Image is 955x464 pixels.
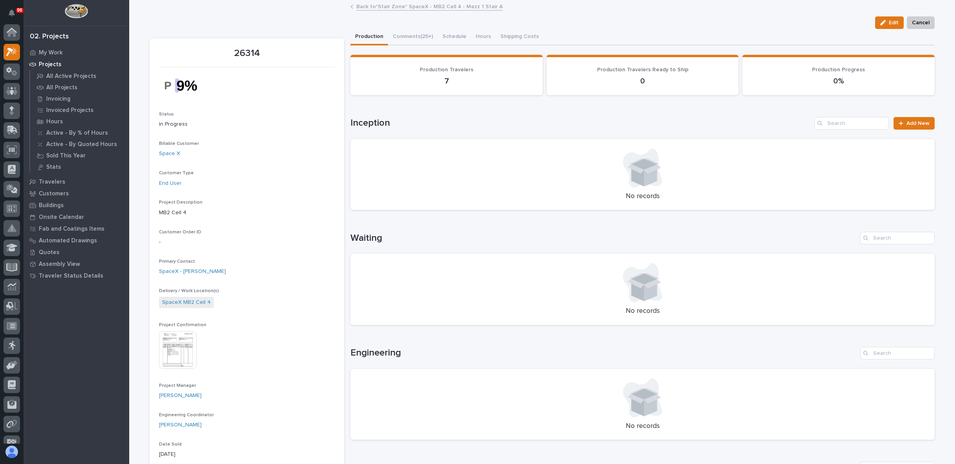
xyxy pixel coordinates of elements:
a: Automated Drawings [23,235,129,246]
a: Travelers [23,176,129,188]
a: Invoiced Projects [30,105,129,116]
p: 7 [360,76,533,86]
p: No records [360,307,925,316]
p: Invoicing [46,96,70,103]
button: users-avatar [4,444,20,460]
button: Production [350,29,388,45]
a: Buildings [23,199,129,211]
a: Sold This Year [30,150,129,161]
a: Projects [23,58,129,70]
button: Comments (25+) [388,29,438,45]
a: Back to*Stair Zone* SpaceX - MB2 Cell 4 - Mezz 1 Stair A [356,2,503,11]
a: Add New [894,117,935,130]
p: MB2 Cell 4 [159,209,335,217]
input: Search [860,232,935,244]
span: Customer Type [159,171,194,175]
button: Cancel [907,16,935,29]
p: Traveler Status Details [39,273,103,280]
span: Delivery / Work Location(s) [159,289,219,293]
a: Onsite Calendar [23,211,129,223]
span: Project Confirmation [159,323,206,327]
a: SpaceX MB2 Cell 4 [162,298,211,307]
a: Active - By Quoted Hours [30,139,129,150]
button: Notifications [4,5,20,21]
p: Onsite Calendar [39,214,84,221]
h1: Engineering [350,347,857,359]
a: My Work [23,47,129,58]
p: Travelers [39,179,65,186]
p: [DATE] [159,450,335,459]
p: Fab and Coatings Items [39,226,105,233]
button: Schedule [438,29,471,45]
span: Edit [889,19,899,26]
span: Project Description [159,200,202,205]
input: Search [860,347,935,359]
p: All Active Projects [46,73,96,80]
p: Sold This Year [46,152,86,159]
p: Invoiced Projects [46,107,94,114]
a: Traveler Status Details [23,270,129,282]
p: 96 [17,7,22,13]
span: Primary Contact [159,259,195,264]
span: Production Progress [812,67,865,72]
a: Stats [30,161,129,172]
p: 0 [556,76,729,86]
a: All Projects [30,82,129,93]
a: Hours [30,116,129,127]
img: Workspace Logo [65,4,88,18]
p: 0% [752,76,925,86]
div: Notifications96 [10,9,20,22]
span: Customer Order ID [159,230,201,235]
p: Assembly View [39,261,80,268]
a: Fab and Coatings Items [23,223,129,235]
p: In Progress [159,120,335,128]
div: 02. Projects [30,32,69,41]
p: Active - By % of Hours [46,130,108,137]
a: Space X [159,150,180,158]
a: Assembly View [23,258,129,270]
a: [PERSON_NAME] [159,392,202,400]
span: Engineering Coordinator [159,413,214,417]
span: Project Manager [159,383,196,388]
p: Active - By Quoted Hours [46,141,117,148]
a: End User [159,179,182,188]
span: Production Travelers [420,67,473,72]
button: Hours [471,29,496,45]
p: No records [360,422,925,431]
span: Billable Customer [159,141,199,146]
span: Add New [906,121,930,126]
p: Projects [39,61,61,68]
a: [PERSON_NAME] [159,421,202,429]
p: All Projects [46,84,78,91]
h1: Inception [350,117,811,129]
p: My Work [39,49,63,56]
input: Search [814,117,889,130]
a: Customers [23,188,129,199]
p: Customers [39,190,69,197]
a: Active - By % of Hours [30,127,129,138]
p: Buildings [39,202,64,209]
button: Edit [875,16,904,29]
p: No records [360,192,925,201]
p: Stats [46,164,61,171]
button: Shipping Costs [496,29,543,45]
span: Status [159,112,174,117]
p: 26314 [159,48,335,59]
img: yIWLw-55J6Crw4oIH2COgwogf77SJR4Nd1FC0607E7s [159,72,218,99]
p: Hours [46,118,63,125]
span: Date Sold [159,442,182,447]
h1: Waiting [350,233,857,244]
a: SpaceX - [PERSON_NAME] [159,267,226,276]
p: - [159,238,335,246]
a: Invoicing [30,93,129,104]
span: Production Travelers Ready to Ship [597,67,688,72]
p: Automated Drawings [39,237,97,244]
span: Cancel [912,18,930,27]
a: Quotes [23,246,129,258]
a: All Active Projects [30,70,129,81]
p: Quotes [39,249,60,256]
